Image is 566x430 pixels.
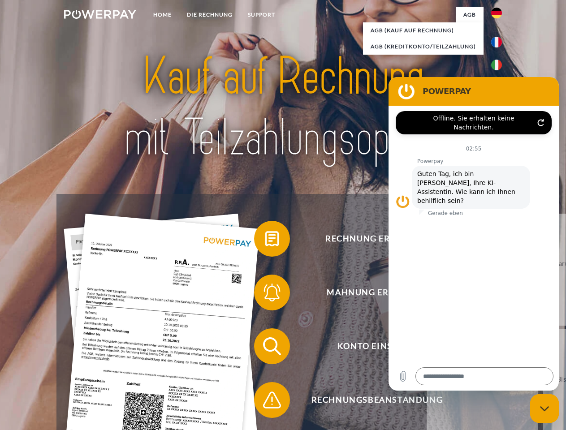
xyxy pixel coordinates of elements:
img: de [491,8,502,18]
span: Konto einsehen [267,328,487,364]
img: title-powerpay_de.svg [86,43,480,172]
a: Home [146,7,179,23]
img: it [491,60,502,70]
button: Rechnungsbeanstandung [254,382,487,418]
span: Mahnung erhalten? [267,275,487,310]
button: Mahnung erhalten? [254,275,487,310]
img: qb_search.svg [261,335,283,357]
a: AGB (Kreditkonto/Teilzahlung) [363,39,484,55]
img: qb_bell.svg [261,281,283,304]
img: qb_bill.svg [261,228,283,250]
iframe: Schaltfläche zum Öffnen des Messaging-Fensters; Konversation läuft [530,394,559,423]
img: logo-powerpay-white.svg [64,10,136,19]
img: qb_warning.svg [261,389,283,411]
a: DIE RECHNUNG [179,7,240,23]
a: AGB (Kauf auf Rechnung) [363,22,484,39]
a: SUPPORT [240,7,283,23]
span: Rechnung erhalten? [267,221,487,257]
button: Konto einsehen [254,328,487,364]
iframe: Messaging-Fenster [389,77,559,391]
button: Rechnung erhalten? [254,221,487,257]
img: fr [491,37,502,47]
span: Rechnungsbeanstandung [267,382,487,418]
a: agb [456,7,484,23]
